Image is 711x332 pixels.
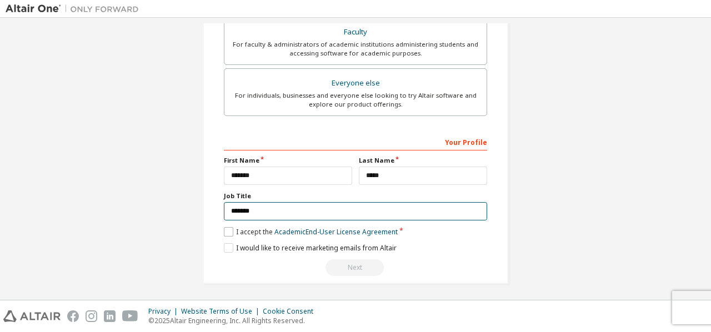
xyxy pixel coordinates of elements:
[181,307,263,316] div: Website Terms of Use
[224,259,487,276] div: Please wait while checking email ...
[231,40,480,58] div: For faculty & administrators of academic institutions administering students and accessing softwa...
[224,133,487,150] div: Your Profile
[122,310,138,322] img: youtube.svg
[148,307,181,316] div: Privacy
[231,76,480,91] div: Everyone else
[224,227,398,237] label: I accept the
[3,310,61,322] img: altair_logo.svg
[274,227,398,237] a: Academic End-User License Agreement
[86,310,97,322] img: instagram.svg
[6,3,144,14] img: Altair One
[231,24,480,40] div: Faculty
[148,316,320,325] p: © 2025 Altair Engineering, Inc. All Rights Reserved.
[67,310,79,322] img: facebook.svg
[224,156,352,165] label: First Name
[359,156,487,165] label: Last Name
[231,91,480,109] div: For individuals, businesses and everyone else looking to try Altair software and explore our prod...
[263,307,320,316] div: Cookie Consent
[104,310,116,322] img: linkedin.svg
[224,243,397,253] label: I would like to receive marketing emails from Altair
[224,192,487,200] label: Job Title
